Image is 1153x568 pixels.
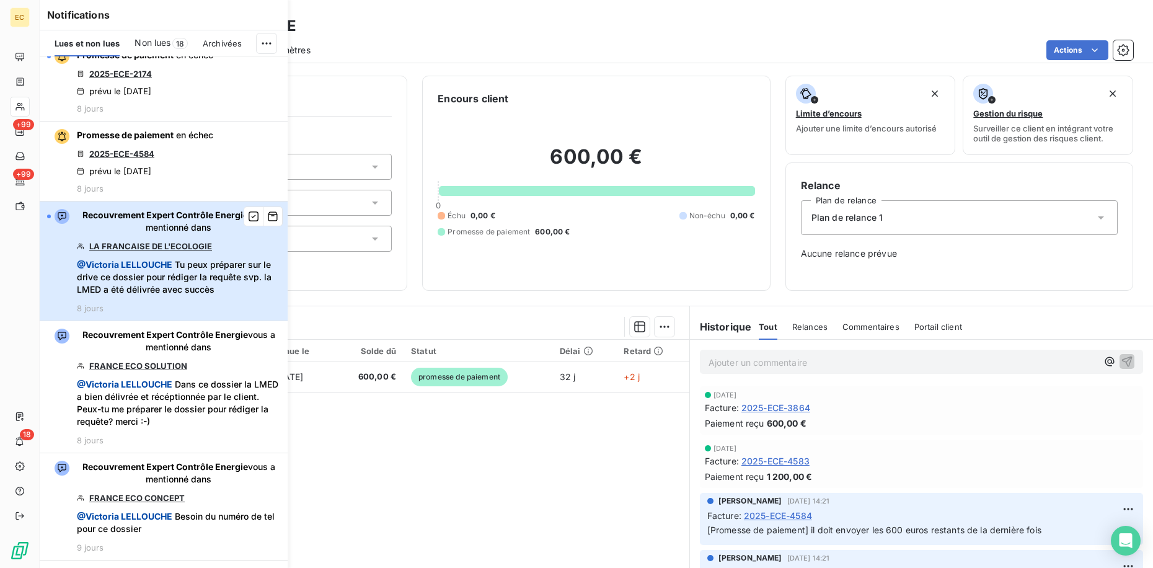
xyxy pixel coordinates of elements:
span: [DATE] [713,445,737,452]
span: Non-échu [689,210,725,221]
span: 0 [436,200,441,210]
a: FRANCE ECO CONCEPT [89,493,185,503]
span: 8 jours [77,435,104,445]
span: Recouvrement Expert Contrôle Energie [82,461,248,472]
span: Recouvrement Expert Contrôle Energie [82,210,248,220]
span: Limite d’encours [796,109,862,118]
a: 2025-ECE-2174 [89,69,152,79]
h6: Historique [690,319,752,334]
span: vous a mentionné dans [77,329,280,353]
a: FRANCE ECO SOLUTION [89,361,187,371]
button: Recouvrement Expert Contrôle Energievous a mentionné dansLA FRANCAISE DE L'ECOLOGIE @Victoria LEL... [40,202,288,321]
span: Promesse de paiement [448,226,530,237]
span: +2 j [624,371,640,382]
span: [DATE] 14:21 [787,497,830,505]
span: +99 [13,119,34,130]
button: Recouvrement Expert Contrôle Energievous a mentionné dansFRANCE ECO SOLUTION @Victoria LELLOUCHE ... [40,321,288,453]
span: 0,00 € [730,210,755,221]
button: Promesse de paiement en échec2025-ECE-2174prévu le [DATE]8 jours [40,42,288,122]
span: Lues et non lues [55,38,120,48]
span: Ajouter une limite d’encours autorisé [796,123,937,133]
div: Open Intercom Messenger [1111,526,1141,556]
span: 9 jours [77,543,104,552]
span: Archivées [203,38,242,48]
span: Besoin du numéro de tel pour ce dossier [77,510,280,535]
span: 8 jours [77,104,104,113]
span: Tu peux préparer sur le drive ce dossier pour rédiger la requête svp. la LMED a été délivrée avec... [77,259,280,296]
span: @ Victoria LELLOUCHE [77,511,172,521]
div: Échue le [275,346,326,356]
span: vous a mentionné dans [77,461,280,486]
span: 32 j [560,371,576,382]
span: [Promesse de paiement] il doit envoyer les 600 euros restants de la dernière fois [707,525,1041,535]
h6: Relance [801,178,1118,193]
h2: 600,00 € [438,144,754,182]
span: @ Victoria LELLOUCHE [77,379,172,389]
span: Paiement reçu [705,417,764,430]
span: [DATE] 14:21 [787,554,830,562]
span: [DATE] [275,371,304,382]
span: Commentaires [842,322,899,332]
button: Limite d’encoursAjouter une limite d’encours autorisé [785,76,956,155]
span: [PERSON_NAME] [718,552,782,564]
span: [PERSON_NAME] [718,495,782,507]
span: @ Victoria LELLOUCHE [77,259,172,270]
span: Paiement reçu [705,470,764,483]
span: Plan de relance 1 [811,211,883,224]
span: 2025-ECE-4584 [744,509,812,522]
h6: Notifications [47,7,280,22]
span: promesse de paiement [411,368,508,386]
button: Gestion du risqueSurveiller ce client en intégrant votre outil de gestion des risques client. [963,76,1133,155]
span: Gestion du risque [973,109,1043,118]
span: 600,00 € [767,417,806,430]
span: en échec [176,130,213,140]
span: Aucune relance prévue [801,247,1118,260]
button: Actions [1046,40,1108,60]
a: LA FRANCAISE DE L'ECOLOGIE [89,241,212,251]
div: Retard [624,346,681,356]
span: Facture : [707,509,741,522]
span: [DATE] [713,391,737,399]
span: 8 jours [77,184,104,193]
button: Recouvrement Expert Contrôle Energievous a mentionné dansFRANCE ECO CONCEPT @Victoria LELLOUCHE B... [40,453,288,561]
span: 600,00 € [535,226,570,237]
span: Tout [759,322,777,332]
span: Échu [448,210,466,221]
div: Délai [560,346,609,356]
div: EC [10,7,30,27]
h6: Encours client [438,91,508,106]
span: 18 [20,429,34,440]
span: 8 jours [77,303,104,313]
span: Surveiller ce client en intégrant votre outil de gestion des risques client. [973,123,1123,143]
span: Facture : [705,455,739,468]
span: Recouvrement Expert Contrôle Energie [82,329,248,340]
div: Statut [411,346,545,356]
span: vous a mentionné dans [77,209,280,234]
a: 2025-ECE-4584 [89,149,154,159]
button: Promesse de paiement en échec2025-ECE-4584prévu le [DATE]8 jours [40,122,288,202]
img: Logo LeanPay [10,541,30,561]
span: 0,00 € [470,210,495,221]
span: 1 200,00 € [767,470,813,483]
span: Promesse de paiement [77,130,174,140]
span: 600,00 € [340,371,396,383]
div: prévu le [DATE] [77,166,151,176]
div: prévu le [DATE] [77,86,151,96]
span: Facture : [705,401,739,414]
span: Non lues [135,37,170,49]
span: Dans ce dossier la LMED a bien délivrée et récéptionnée par le client. Peux-tu me préparer le dos... [77,378,280,428]
span: 18 [172,38,188,49]
span: 2025-ECE-4583 [741,455,810,468]
div: Solde dû [340,346,396,356]
span: Relances [792,322,828,332]
span: Portail client [914,322,962,332]
span: +99 [13,169,34,180]
span: 2025-ECE-3864 [741,401,810,414]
